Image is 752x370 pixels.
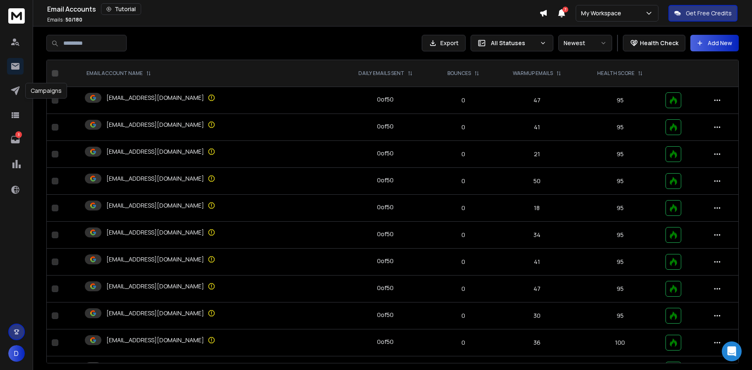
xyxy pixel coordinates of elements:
[377,311,394,319] div: 0 of 50
[579,276,661,302] td: 95
[15,131,22,138] p: 3
[7,131,24,148] a: 3
[623,35,685,51] button: Health Check
[377,203,394,211] div: 0 of 50
[494,329,579,356] td: 36
[377,338,394,346] div: 0 of 50
[377,176,394,184] div: 0 of 50
[106,309,204,317] p: [EMAIL_ADDRESS][DOMAIN_NAME]
[101,3,141,15] button: Tutorial
[377,257,394,265] div: 0 of 50
[640,39,678,47] p: Health Check
[581,9,625,17] p: My Workspace
[722,341,742,361] div: Open Intercom Messenger
[106,121,204,129] p: [EMAIL_ADDRESS][DOMAIN_NAME]
[562,7,568,12] span: 7
[8,345,25,362] button: D
[494,276,579,302] td: 47
[494,249,579,276] td: 41
[106,174,204,183] p: [EMAIL_ADDRESS][DOMAIN_NAME]
[437,96,490,104] p: 0
[579,249,661,276] td: 95
[597,70,634,77] p: HEALTH SCORE
[106,282,204,290] p: [EMAIL_ADDRESS][DOMAIN_NAME]
[579,329,661,356] td: 100
[558,35,612,51] button: Newest
[579,114,661,141] td: 95
[494,222,579,249] td: 34
[437,231,490,239] p: 0
[377,122,394,131] div: 0 of 50
[65,16,82,23] span: 50 / 180
[47,17,82,23] p: Emails :
[437,123,490,131] p: 0
[494,302,579,329] td: 30
[358,70,404,77] p: DAILY EMAILS SENT
[494,114,579,141] td: 41
[579,87,661,114] td: 95
[579,168,661,195] td: 95
[491,39,536,47] p: All Statuses
[437,150,490,158] p: 0
[377,95,394,104] div: 0 of 50
[106,94,204,102] p: [EMAIL_ADDRESS][DOMAIN_NAME]
[579,302,661,329] td: 95
[494,168,579,195] td: 50
[25,83,67,99] div: Campaigns
[106,336,204,344] p: [EMAIL_ADDRESS][DOMAIN_NAME]
[437,339,490,347] p: 0
[494,195,579,222] td: 18
[106,228,204,237] p: [EMAIL_ADDRESS][DOMAIN_NAME]
[690,35,739,51] button: Add New
[377,284,394,292] div: 0 of 50
[106,148,204,156] p: [EMAIL_ADDRESS][DOMAIN_NAME]
[686,9,732,17] p: Get Free Credits
[579,141,661,168] td: 95
[494,141,579,168] td: 21
[437,312,490,320] p: 0
[106,201,204,210] p: [EMAIL_ADDRESS][DOMAIN_NAME]
[377,230,394,238] div: 0 of 50
[437,258,490,266] p: 0
[437,177,490,185] p: 0
[579,222,661,249] td: 95
[86,70,151,77] div: EMAIL ACCOUNT NAME
[47,3,539,15] div: Email Accounts
[437,204,490,212] p: 0
[513,70,553,77] p: WARMUP EMAILS
[437,285,490,293] p: 0
[668,5,738,22] button: Get Free Credits
[106,255,204,264] p: [EMAIL_ADDRESS][DOMAIN_NAME]
[579,195,661,222] td: 95
[447,70,471,77] p: BOUNCES
[422,35,466,51] button: Export
[494,87,579,114] td: 47
[377,149,394,157] div: 0 of 50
